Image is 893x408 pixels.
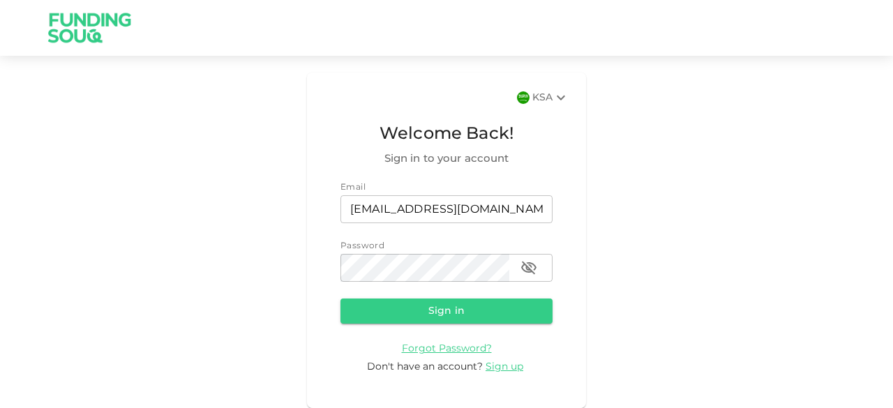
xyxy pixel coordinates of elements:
[402,344,492,354] span: Forgot Password?
[340,121,553,148] span: Welcome Back!
[340,183,366,192] span: Email
[340,195,553,223] input: email
[367,362,483,372] span: Don't have an account?
[340,151,553,167] span: Sign in to your account
[402,343,492,354] a: Forgot Password?
[340,299,553,324] button: Sign in
[532,89,569,106] div: KSA
[340,254,509,282] input: password
[340,242,384,250] span: Password
[517,91,530,104] img: flag-sa.b9a346574cdc8950dd34b50780441f57.svg
[486,362,523,372] span: Sign up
